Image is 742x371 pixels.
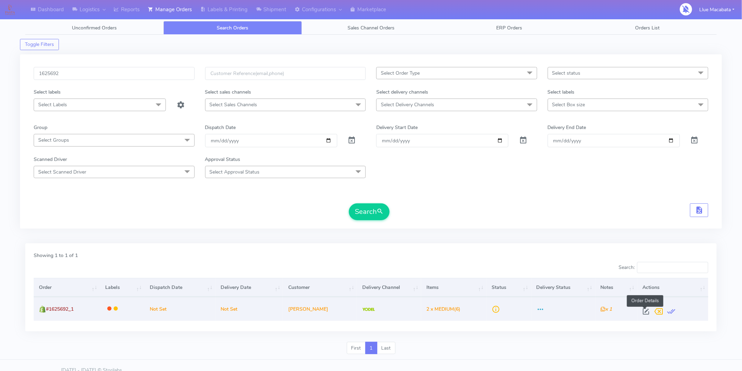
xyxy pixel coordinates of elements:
[365,342,377,355] a: 1
[283,297,357,321] td: [PERSON_NAME]
[552,70,581,76] span: Select status
[34,124,47,131] label: Group
[426,306,454,312] span: 2 x MEDIUM
[601,306,612,312] i: x 1
[349,203,390,220] button: Search
[637,262,708,273] input: Search:
[595,278,638,297] th: Notes: activate to sort column ascending
[283,278,357,297] th: Customer: activate to sort column ascending
[486,278,531,297] th: Status: activate to sort column ascending
[217,25,249,31] span: Search Orders
[46,306,74,312] span: #1625692_1
[205,156,241,163] label: Approval Status
[496,25,522,31] span: ERP Orders
[531,278,595,297] th: Delivery Status: activate to sort column ascending
[619,262,708,273] label: Search:
[363,308,375,311] img: Yodel
[25,21,717,35] ul: Tabs
[34,88,61,96] label: Select labels
[205,88,251,96] label: Select sales channels
[205,67,366,80] input: Customer Reference(email,phone)
[215,297,283,321] td: Not Set
[144,278,215,297] th: Dispatch Date: activate to sort column ascending
[34,156,67,163] label: Scanned Driver
[357,278,421,297] th: Delivery Channel: activate to sort column ascending
[376,88,428,96] label: Select delivery channels
[34,252,78,259] label: Showing 1 to 1 of 1
[426,306,460,312] span: (6)
[100,278,144,297] th: Labels: activate to sort column ascending
[694,2,740,17] button: Llue Macabata
[210,101,257,108] span: Select Sales Channels
[381,101,434,108] span: Select Delivery Channels
[39,306,46,313] img: shopify.png
[34,278,100,297] th: Order: activate to sort column ascending
[38,169,86,175] span: Select Scanned Driver
[20,39,59,50] button: Toggle Filters
[548,124,586,131] label: Delivery End Date
[638,278,708,297] th: Actions: activate to sort column ascending
[635,25,660,31] span: Orders List
[38,137,69,143] span: Select Groups
[421,278,486,297] th: Items: activate to sort column ascending
[210,169,260,175] span: Select Approval Status
[381,70,420,76] span: Select Order Type
[376,124,418,131] label: Delivery Start Date
[34,67,195,80] input: Order Id
[205,124,236,131] label: Dispatch Date
[144,297,215,321] td: Not Set
[548,88,575,96] label: Select labels
[215,278,283,297] th: Delivery Date: activate to sort column ascending
[348,25,394,31] span: Sales Channel Orders
[72,25,117,31] span: Unconfirmed Orders
[38,101,67,108] span: Select Labels
[552,101,585,108] span: Select Box size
